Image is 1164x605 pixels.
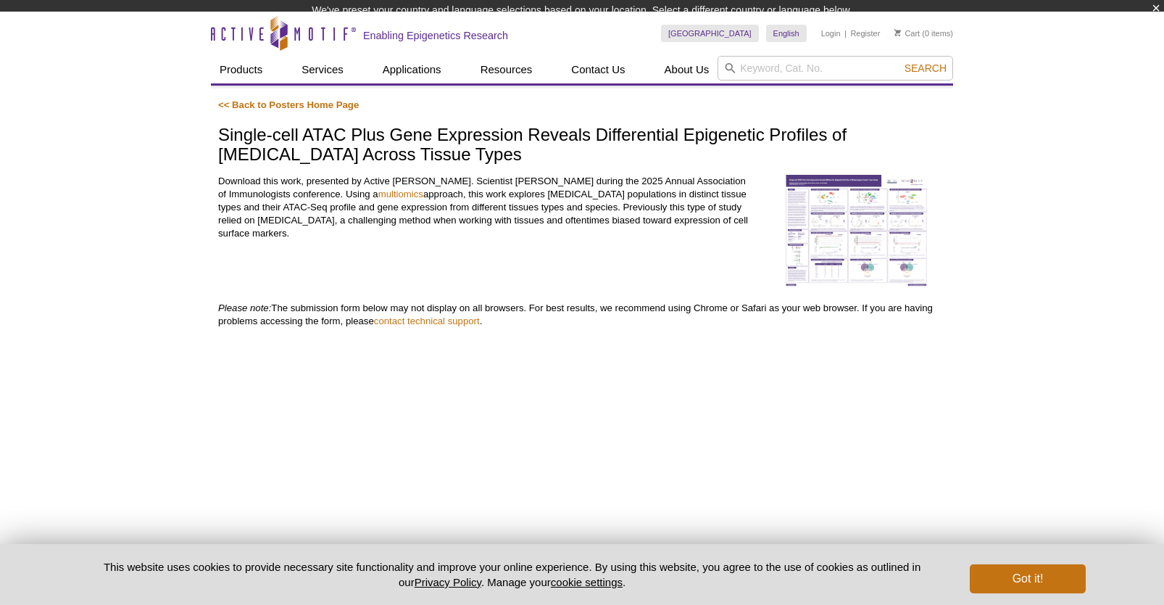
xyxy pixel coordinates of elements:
button: Got it! [970,564,1086,593]
a: Privacy Policy [415,576,481,588]
em: Please note: [218,302,271,313]
li: | [844,25,847,42]
a: Cart [894,28,920,38]
a: Contact Us [562,56,633,83]
a: English [766,25,807,42]
h2: Enabling Epigenetics Research [363,29,508,42]
img: Change Here [625,11,663,45]
a: Services [293,56,352,83]
button: Search [900,62,951,75]
p: This website uses cookies to provide necessary site functionality and improve your online experie... [78,559,946,590]
a: About Us [656,56,718,83]
a: Register [850,28,880,38]
img: Download the Poster [783,175,928,288]
a: Login [821,28,841,38]
li: (0 items) [894,25,953,42]
a: Applications [374,56,450,83]
a: Resources [472,56,541,83]
p: Download this work, presented by Active [PERSON_NAME]. Scientist [PERSON_NAME] during the 2025 An... [218,175,756,240]
a: Products [211,56,271,83]
input: Keyword, Cat. No. [718,56,953,81]
a: [GEOGRAPHIC_DATA] [661,25,759,42]
a: multiomics [378,189,423,199]
p: The submission form below may not display on all browsers. For best results, we recommend using C... [218,302,946,328]
button: cookie settings [551,576,623,588]
a: contact technical support [374,316,480,326]
span: Search [905,62,947,74]
a: << Back to Posters Home Page [218,99,359,110]
img: Your Cart [894,29,901,36]
h1: Single-cell ATAC Plus Gene Expression Reveals Differential Epigenetic Profiles of [MEDICAL_DATA] ... [218,125,946,165]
